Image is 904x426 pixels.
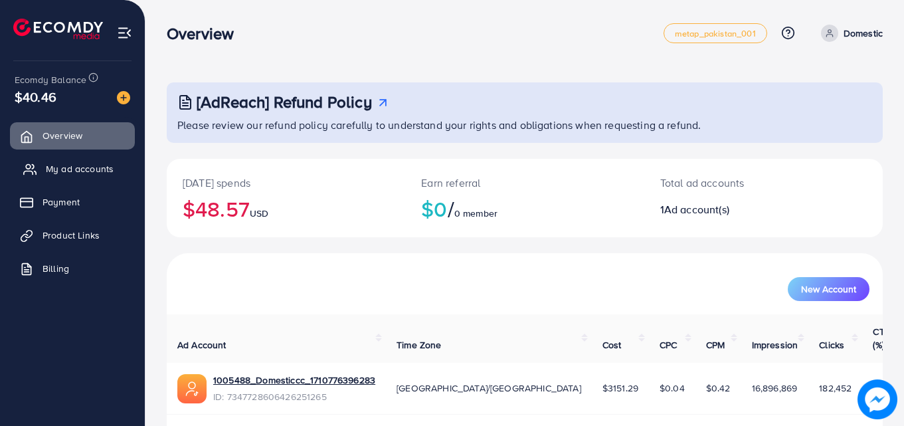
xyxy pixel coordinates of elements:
[167,24,244,43] h3: Overview
[43,262,69,275] span: Billing
[788,277,869,301] button: New Account
[873,325,890,352] span: CTR (%)
[454,207,497,220] span: 0 member
[664,202,729,217] span: Ad account(s)
[213,373,375,387] a: 1005488_Domesticcc_1710776396283
[819,338,844,352] span: Clicks
[397,338,441,352] span: Time Zone
[844,25,883,41] p: Domestic
[177,338,226,352] span: Ad Account
[46,162,114,175] span: My ad accounts
[15,73,86,86] span: Ecomdy Balance
[660,203,808,216] h2: 1
[816,25,883,42] a: Domestic
[10,255,135,282] a: Billing
[177,117,875,133] p: Please review our refund policy carefully to understand your rights and obligations when requesti...
[819,381,852,395] span: 182,452
[801,284,856,294] span: New Account
[664,23,767,43] a: metap_pakistan_001
[706,381,731,395] span: $0.42
[706,338,725,352] span: CPM
[448,193,454,224] span: /
[602,381,638,395] span: $3151.29
[117,91,130,104] img: image
[675,29,756,38] span: metap_pakistan_001
[660,381,685,395] span: $0.04
[183,196,389,221] h2: $48.57
[183,175,389,191] p: [DATE] spends
[752,381,798,395] span: 16,896,869
[10,156,135,182] a: My ad accounts
[602,338,622,352] span: Cost
[43,229,100,242] span: Product Links
[858,379,897,419] img: image
[10,189,135,215] a: Payment
[43,195,80,209] span: Payment
[177,374,207,403] img: ic-ads-acc.e4c84228.svg
[397,381,581,395] span: [GEOGRAPHIC_DATA]/[GEOGRAPHIC_DATA]
[43,129,82,142] span: Overview
[117,25,132,41] img: menu
[752,338,798,352] span: Impression
[421,175,628,191] p: Earn referral
[660,175,808,191] p: Total ad accounts
[197,92,372,112] h3: [AdReach] Refund Policy
[213,390,375,403] span: ID: 7347728606426251265
[421,196,628,221] h2: $0
[250,207,268,220] span: USD
[15,87,56,106] span: $40.46
[660,338,677,352] span: CPC
[13,19,103,39] img: logo
[10,222,135,249] a: Product Links
[10,122,135,149] a: Overview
